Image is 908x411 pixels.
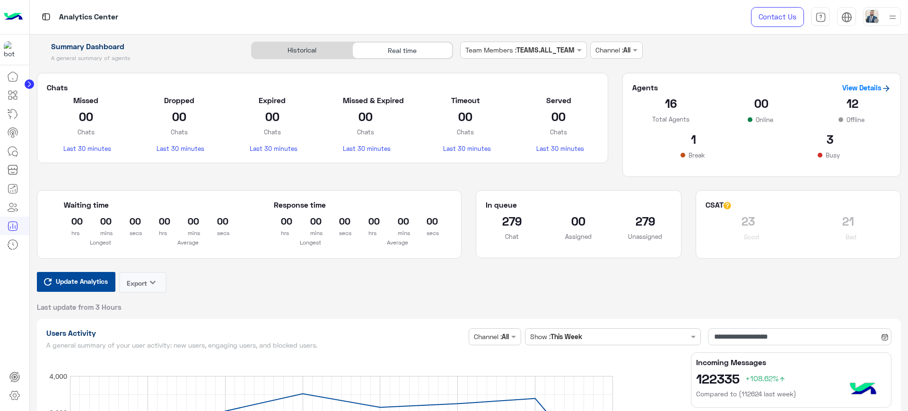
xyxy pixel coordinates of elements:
[845,115,866,124] p: Offline
[745,374,786,383] span: +108.62%
[632,114,709,124] p: Total Agents
[887,11,899,23] img: profile
[343,109,388,124] h2: 00
[552,232,605,241] p: Assigned
[250,127,295,137] p: Chats
[632,96,709,111] h2: 16
[250,109,295,124] h2: 00
[536,127,581,137] p: Chats
[37,54,241,62] h5: A general summary of agents
[536,144,581,153] p: Last 30 minutes
[443,96,488,105] h5: Timeout
[63,144,108,153] p: Last 30 minutes
[815,12,826,23] img: tab
[4,41,21,58] img: 1403182699927242
[343,144,388,153] p: Last 30 minutes
[343,127,388,137] p: Chats
[723,96,800,111] h2: 00
[706,213,791,228] h2: 23
[696,389,886,399] h6: Compared to (112624 last week)
[63,109,108,124] h2: 00
[361,238,435,247] p: Average
[632,83,658,92] h5: Agents
[427,213,427,228] h2: 00
[443,144,488,153] p: Last 30 minutes
[536,109,581,124] h2: 00
[754,115,775,124] p: Online
[119,272,166,293] button: Exportkeyboard_arrow_down
[486,200,517,210] h5: In queue
[368,228,369,238] p: hrs
[310,213,311,228] h2: 00
[368,213,369,228] h2: 00
[427,228,427,238] p: secs
[443,127,488,137] p: Chats
[310,228,311,238] p: mins
[157,127,201,137] p: Chats
[842,83,891,92] a: View Details
[824,150,842,160] p: Busy
[64,200,224,210] h5: Waiting time
[49,372,67,380] text: 4,000
[64,238,137,247] p: Longest
[274,200,326,210] h5: Response time
[841,12,852,23] img: tab
[805,213,891,228] h2: 21
[40,11,52,23] img: tab
[250,96,295,105] h5: Expired
[250,144,295,153] p: Last 30 minutes
[552,213,605,228] h2: 00
[100,228,101,238] p: mins
[343,96,388,105] h5: Missed & Expired
[151,238,225,247] p: Average
[696,358,886,367] h5: Incoming Messages
[486,232,538,241] p: Chat
[37,42,241,51] h1: Summary Dashboard
[751,7,804,27] a: Contact Us
[37,302,122,312] span: Last update from 3 Hours
[63,127,108,137] p: Chats
[687,150,707,160] p: Break
[706,200,731,210] h5: CSAT
[847,373,880,406] img: hulul-logo.png
[536,96,581,105] h5: Served
[157,96,201,105] h5: Dropped
[157,109,201,124] h2: 00
[814,96,891,111] h2: 12
[352,42,453,59] div: Real time
[443,109,488,124] h2: 00
[768,131,891,147] h2: 3
[252,42,352,59] div: Historical
[865,9,879,23] img: userImage
[742,232,761,242] p: Good
[811,7,830,27] a: tab
[696,371,886,386] h2: 122335
[63,96,108,105] h5: Missed
[4,7,23,27] img: Logo
[274,238,347,247] p: Longest
[844,232,858,242] p: Bad
[486,213,538,228] h2: 279
[619,213,672,228] h2: 279
[71,228,72,238] p: hrs
[100,213,101,228] h2: 00
[53,275,110,288] span: Update Analytics
[59,11,118,24] p: Analytics Center
[46,328,465,338] h1: Users Activity
[147,277,158,288] i: keyboard_arrow_down
[47,83,598,92] h5: Chats
[619,232,672,241] p: Unassigned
